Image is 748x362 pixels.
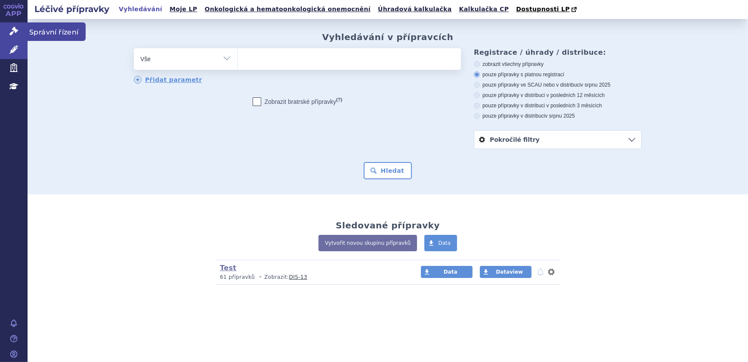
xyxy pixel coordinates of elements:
a: Pokročilé filtry [474,131,641,149]
label: zobrazit všechny přípravky [474,61,642,68]
span: Dostupnosti LP [516,6,570,12]
span: v srpnu 2025 [545,113,575,119]
label: pouze přípravky ve SCAU nebo v distribuci [474,81,642,88]
a: Vytvořit novou skupinu přípravků [318,235,417,251]
span: Dataview [496,269,523,275]
label: Zobrazit bratrské přípravky [253,97,343,106]
button: notifikace [536,267,545,277]
a: Úhradová kalkulačka [375,3,454,15]
span: v srpnu 2025 [581,82,610,88]
a: Test [220,264,236,272]
a: Onkologická a hematoonkologická onemocnění [202,3,373,15]
abbr: (?) [336,97,342,103]
i: • [257,274,264,281]
p: Zobrazit: [220,274,405,281]
span: Správní řízení [28,22,86,41]
h2: Léčivé přípravky [28,3,116,15]
label: pouze přípravky v distribuci v posledních 12 měsících [474,92,642,99]
label: pouze přípravky v distribuci [474,112,642,119]
a: Moje LP [167,3,200,15]
a: Data [424,235,457,251]
a: Dostupnosti LP [513,3,581,16]
h3: Registrace / úhrady / distribuce: [474,48,642,56]
h2: Vyhledávání v přípravcích [322,32,454,42]
span: Data [444,269,457,275]
button: Hledat [364,162,412,179]
a: Data [421,266,473,278]
span: 61 přípravků [220,274,255,280]
label: pouze přípravky s platnou registrací [474,71,642,78]
label: pouze přípravky v distribuci v posledních 3 měsících [474,102,642,109]
button: nastavení [547,267,556,277]
span: Data [438,240,451,246]
a: DIS-13 [289,274,307,280]
a: Kalkulačka CP [457,3,512,15]
a: Dataview [480,266,532,278]
h2: Sledované přípravky [336,220,440,231]
a: Vyhledávání [116,3,165,15]
a: Přidat parametr [134,76,202,84]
